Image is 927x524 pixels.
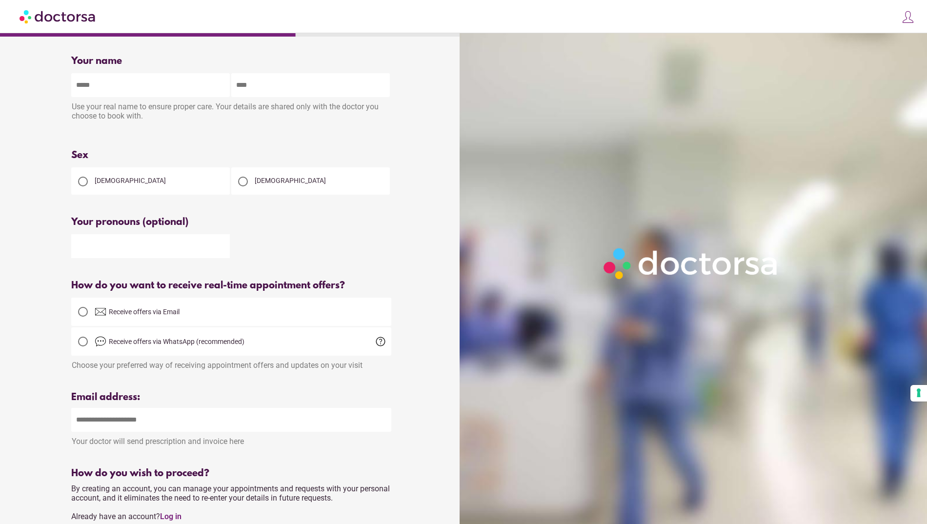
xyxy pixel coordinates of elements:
[71,150,391,161] div: Sex
[109,338,244,345] span: Receive offers via WhatsApp (recommended)
[71,432,391,446] div: Your doctor will send prescription and invoice here
[20,5,97,27] img: Doctorsa.com
[901,10,915,24] img: icons8-customer-100.png
[255,177,326,184] span: [DEMOGRAPHIC_DATA]
[71,217,391,228] div: Your pronouns (optional)
[71,392,391,403] div: Email address:
[910,385,927,402] button: Your consent preferences for tracking technologies
[95,306,106,318] img: email
[109,308,180,316] span: Receive offers via Email
[71,280,391,291] div: How do you want to receive real-time appointment offers?
[95,336,106,347] img: chat
[375,336,386,347] span: help
[71,484,390,521] span: By creating an account, you can manage your appointments and requests with your personal account,...
[599,243,784,284] img: Logo-Doctorsa-trans-White-partial-flat.png
[160,512,181,521] a: Log in
[71,468,391,479] div: How do you wish to proceed?
[71,56,391,67] div: Your name
[71,97,391,128] div: Use your real name to ensure proper care. Your details are shared only with the doctor you choose...
[71,356,391,370] div: Choose your preferred way of receiving appointment offers and updates on your visit
[95,177,166,184] span: [DEMOGRAPHIC_DATA]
